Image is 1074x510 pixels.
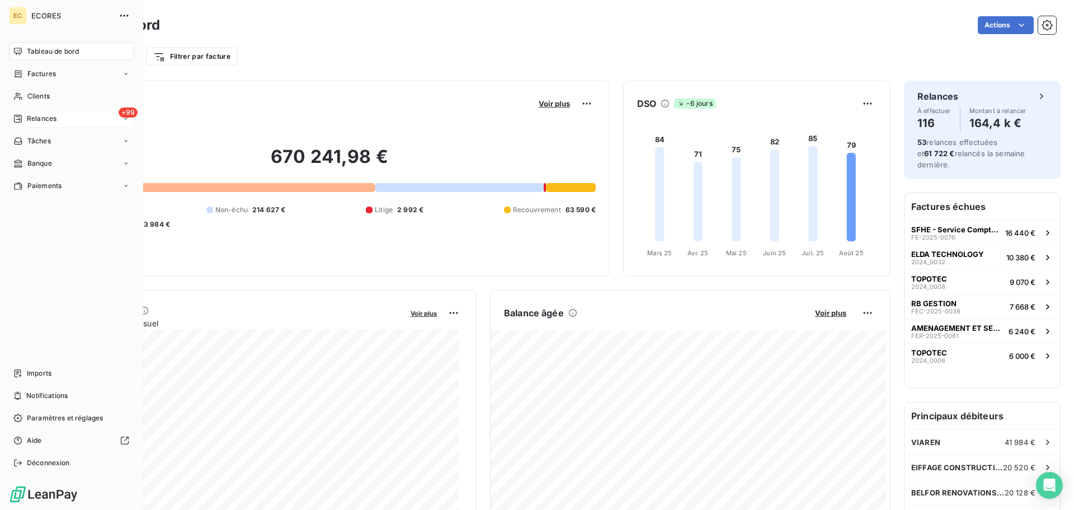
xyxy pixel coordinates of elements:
button: Voir plus [812,308,850,318]
span: Déconnexion [27,458,70,468]
span: À effectuer [917,107,951,114]
h4: 164,4 k € [969,114,1026,132]
span: VIAREN [911,438,940,447]
a: +99Relances [9,110,134,128]
span: Tableau de bord [27,46,79,57]
h6: Principaux débiteurs [905,403,1060,429]
span: 6 240 € [1009,327,1035,336]
span: +99 [119,107,138,118]
span: 53 [917,138,926,147]
span: 63 590 € [566,205,596,215]
tspan: Août 25 [839,249,864,257]
span: FE-2025-0076 [911,234,955,241]
a: Paiements [9,177,134,195]
span: 20 128 € [1005,488,1035,497]
span: 61 722 € [924,149,954,158]
span: ECORES [31,11,112,20]
span: AMENAGEMENT ET SERVICES [911,324,1004,333]
span: 6 000 € [1009,352,1035,361]
button: Voir plus [407,308,440,318]
span: RB GESTION [911,299,957,308]
tspan: Avr. 25 [687,249,708,257]
h6: DSO [637,97,656,110]
tspan: Juin 25 [763,249,786,257]
a: Paramètres et réglages [9,409,134,427]
span: Non-échu [215,205,248,215]
span: Litige [375,205,393,215]
span: Chiffre d'affaires mensuel [63,317,403,329]
button: Voir plus [535,99,573,109]
span: 16 440 € [1005,228,1035,237]
span: 10 380 € [1006,253,1035,262]
span: ELDA TECHNOLOGY [911,250,984,259]
div: EC [9,7,27,25]
button: TOPOTEC2024_00066 000 € [905,343,1060,368]
h4: 116 [917,114,951,132]
span: Montant à relancer [969,107,1026,114]
tspan: Mai 25 [726,249,747,257]
span: 20 520 € [1003,463,1035,472]
span: Clients [27,91,50,101]
span: Relances [27,114,56,124]
button: Actions [978,16,1034,34]
button: TOPOTEC2024_00089 070 € [905,269,1060,294]
a: Tableau de bord [9,43,134,60]
h6: Relances [917,90,958,103]
span: Voir plus [411,310,437,317]
button: ELDA TECHNOLOGY2024_003210 380 € [905,245,1060,269]
span: 7 668 € [1010,302,1035,311]
img: Logo LeanPay [9,485,78,503]
h6: Factures échues [905,193,1060,220]
span: 2024_0032 [911,259,945,265]
span: SFHE - Service Comptabilité [911,225,1001,234]
span: Recouvrement [513,205,561,215]
span: 2 992 € [397,205,423,215]
a: Tâches [9,132,134,150]
a: Banque [9,155,134,172]
button: SFHE - Service ComptabilitéFE-2025-007616 440 € [905,220,1060,245]
a: Aide [9,432,134,450]
span: -6 jours [674,99,715,109]
span: TOPOTEC [911,348,947,357]
span: EIFFAGE CONSTRUCTION SUD EST [911,463,1003,472]
a: Clients [9,87,134,105]
span: -3 984 € [140,219,170,230]
div: Open Intercom Messenger [1036,472,1063,499]
span: Banque [27,158,52,169]
a: Factures [9,65,134,83]
tspan: Mars 25 [647,249,672,257]
span: 2024_0006 [911,357,945,364]
h2: 670 241,98 € [63,146,596,179]
span: Paiements [27,181,62,191]
span: relances effectuées et relancés la semaine dernière. [917,138,1025,169]
span: FEC-2025-0038 [911,308,960,315]
h6: Balance âgée [504,306,564,320]
span: Aide [27,436,42,446]
span: TOPOTEC [911,274,947,283]
span: 41 984 € [1005,438,1035,447]
span: Tâches [27,136,51,146]
span: Notifications [26,391,68,401]
button: RB GESTIONFEC-2025-00387 668 € [905,294,1060,319]
span: 2024_0008 [911,283,945,290]
span: Factures [27,69,56,79]
button: AMENAGEMENT ET SERVICESFER-2025-00616 240 € [905,319,1060,343]
span: FER-2025-0061 [911,333,958,339]
span: Voir plus [539,99,570,108]
tspan: Juil. 25 [802,249,824,257]
a: Imports [9,364,134,382]
span: 214 627 € [252,205,285,215]
span: 9 070 € [1010,278,1035,287]
span: Paramètres et réglages [27,413,103,423]
button: Filtrer par facture [146,48,238,65]
span: BELFOR RENOVATIONS SOLUTIONS BRS [911,488,1005,497]
span: Imports [27,368,51,378]
span: Voir plus [815,308,846,317]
